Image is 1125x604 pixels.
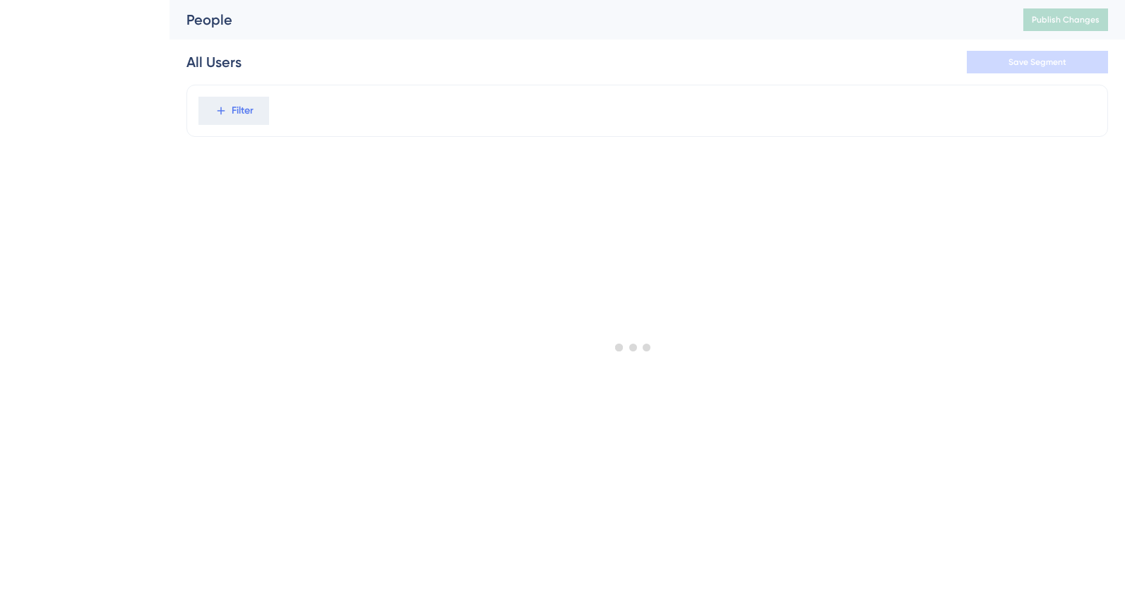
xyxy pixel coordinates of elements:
[186,10,988,30] div: People
[1008,56,1066,68] span: Save Segment
[1032,14,1100,25] span: Publish Changes
[186,52,242,72] div: All Users
[967,51,1108,73] button: Save Segment
[1023,8,1108,31] button: Publish Changes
